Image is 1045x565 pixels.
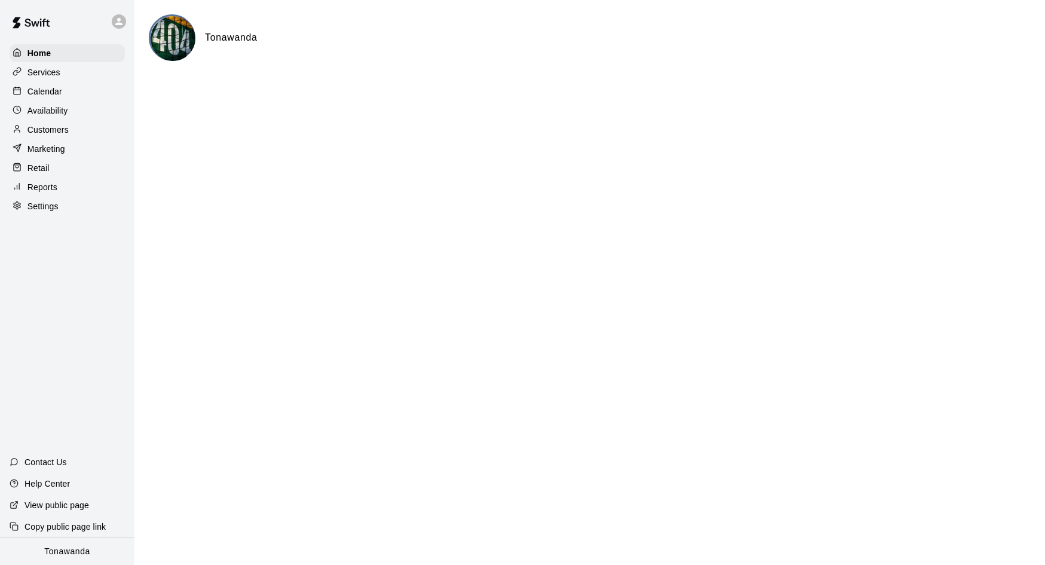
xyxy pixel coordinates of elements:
p: Retail [27,162,50,174]
a: Home [10,44,125,62]
p: Calendar [27,85,62,97]
img: Tonawanda logo [151,16,195,61]
p: Services [27,66,60,78]
h6: Tonawanda [205,30,258,45]
p: Help Center [24,478,70,490]
p: Customers [27,124,69,136]
p: View public page [24,499,89,511]
a: Settings [10,197,125,215]
p: Reports [27,181,57,193]
a: Services [10,63,125,81]
p: Contact Us [24,456,67,468]
a: Reports [10,178,125,196]
a: Availability [10,102,125,120]
p: Settings [27,200,59,212]
p: Marketing [27,143,65,155]
p: Tonawanda [44,545,90,558]
p: Home [27,47,51,59]
a: Marketing [10,140,125,158]
a: Calendar [10,83,125,100]
a: Retail [10,159,125,177]
a: Customers [10,121,125,139]
p: Copy public page link [24,521,106,533]
p: Availability [27,105,68,117]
